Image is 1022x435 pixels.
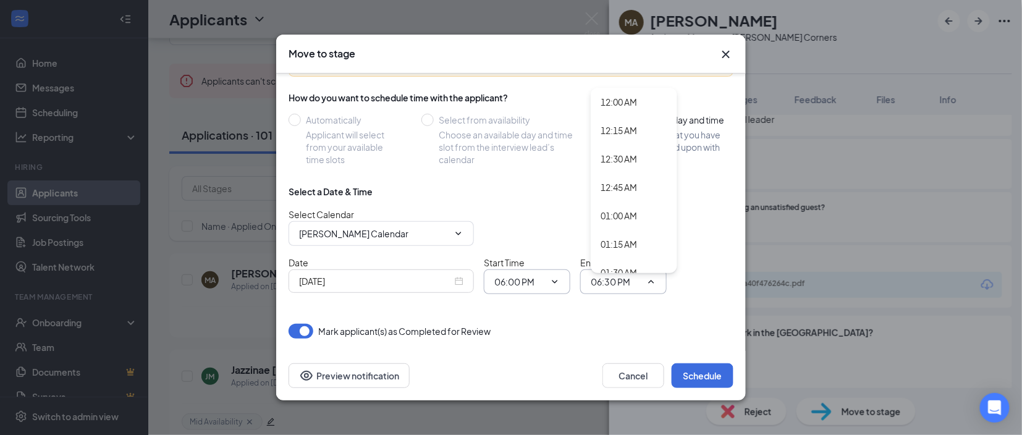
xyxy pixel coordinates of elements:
button: Preview notificationEye [289,363,410,388]
input: Sep 17, 2025 [299,274,452,288]
span: Mark applicant(s) as Completed for Review [318,324,491,339]
svg: ChevronUp [646,277,656,287]
div: Open Intercom Messenger [980,393,1010,423]
svg: ChevronDown [550,277,560,287]
div: 12:45 AM [601,180,637,194]
svg: Cross [719,47,733,62]
span: Select Calendar [289,209,354,220]
button: Schedule [672,363,733,388]
div: 01:00 AM [601,209,637,222]
span: Date [289,257,308,268]
input: End time [591,275,641,289]
button: Cancel [602,363,664,388]
div: 12:15 AM [601,124,637,137]
div: Select a Date & Time [289,185,373,198]
span: End Time [580,257,617,268]
h3: Move to stage [289,47,355,61]
div: 12:30 AM [601,152,637,166]
div: 01:30 AM [601,266,637,279]
div: 12:00 AM [601,95,637,109]
button: Close [719,47,733,62]
svg: ChevronDown [454,229,463,239]
div: 01:15 AM [601,237,637,251]
div: How do you want to schedule time with the applicant? [289,91,733,104]
input: Start time [494,275,545,289]
span: Start Time [484,257,525,268]
svg: Eye [299,368,314,383]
